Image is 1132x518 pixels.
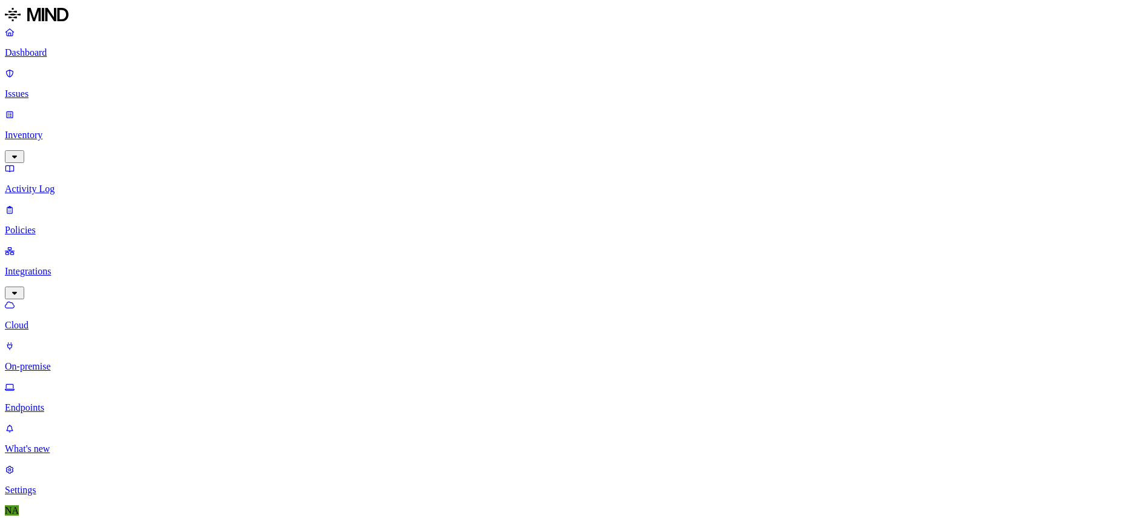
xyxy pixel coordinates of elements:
[5,109,1127,161] a: Inventory
[5,340,1127,372] a: On-premise
[5,204,1127,236] a: Policies
[5,464,1127,496] a: Settings
[5,47,1127,58] p: Dashboard
[5,402,1127,413] p: Endpoints
[5,184,1127,194] p: Activity Log
[5,163,1127,194] a: Activity Log
[5,423,1127,454] a: What's new
[5,245,1127,297] a: Integrations
[5,320,1127,331] p: Cloud
[5,266,1127,277] p: Integrations
[5,485,1127,496] p: Settings
[5,225,1127,236] p: Policies
[5,130,1127,141] p: Inventory
[5,382,1127,413] a: Endpoints
[5,299,1127,331] a: Cloud
[5,5,1127,27] a: MIND
[5,505,19,516] span: NA
[5,68,1127,99] a: Issues
[5,443,1127,454] p: What's new
[5,5,68,24] img: MIND
[5,361,1127,372] p: On-premise
[5,88,1127,99] p: Issues
[5,27,1127,58] a: Dashboard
